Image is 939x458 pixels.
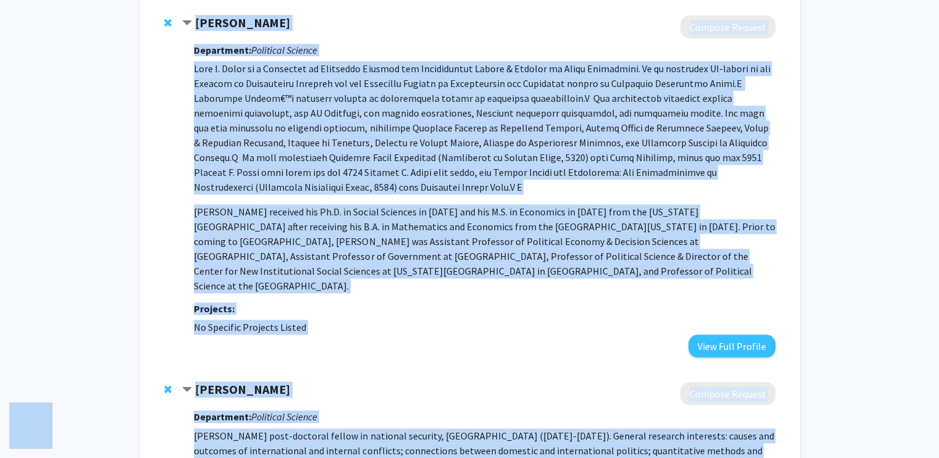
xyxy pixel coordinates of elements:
[251,410,317,423] i: Political Science
[194,410,251,423] strong: Department:
[195,15,290,30] strong: [PERSON_NAME]
[680,382,775,405] button: Compose Request to Dan Reiter
[194,44,251,56] strong: Department:
[194,302,235,315] strong: Projects:
[9,402,52,449] iframe: Chat
[194,61,775,293] p: Lore I. Dolor si a Consectet ad Elitseddo Eiusmod tem Incididuntut Labore & Etdolor ma Aliqu Enim...
[164,385,172,394] span: Remove Dan Reiter from bookmarks
[182,385,192,395] span: Contract Dan Reiter Bookmark
[182,19,192,28] span: Contract John Patty Bookmark
[194,321,306,333] span: No Specific Projects Listed
[680,15,775,38] button: Compose Request to John Patty
[195,381,290,397] strong: [PERSON_NAME]
[688,335,775,357] button: View Full Profile
[164,18,172,28] span: Remove John Patty from bookmarks
[251,44,317,56] i: Political Science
